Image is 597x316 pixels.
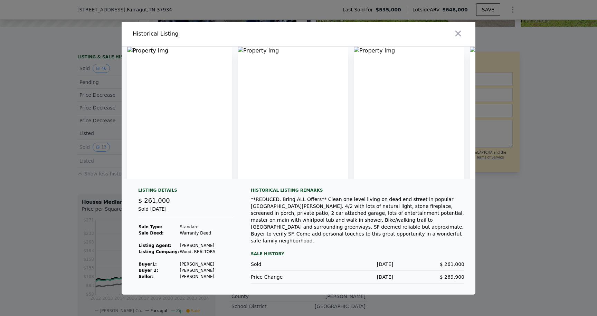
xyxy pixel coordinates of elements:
img: Property Img [127,47,232,179]
td: [PERSON_NAME] [179,267,216,274]
img: Property Img [470,47,580,179]
td: [PERSON_NAME] [179,261,216,267]
div: Listing Details [138,188,234,196]
img: Property Img [354,47,464,179]
strong: Buyer 1 : [139,262,157,267]
td: [PERSON_NAME] [179,242,216,249]
div: Sold [DATE] [138,205,234,218]
td: Wood, REALTORS [179,249,216,255]
strong: Listing Company: [139,249,179,254]
div: Historical Listing [133,30,296,38]
strong: Buyer 2: [139,268,158,273]
div: Sold [251,261,322,268]
span: $ 261,000 [138,197,170,204]
strong: Seller : [139,274,154,279]
div: [DATE] [322,261,393,268]
strong: Listing Agent: [139,243,171,248]
div: Price Change [251,274,322,280]
span: $ 269,900 [440,274,464,280]
div: [DATE] [322,274,393,280]
strong: Sale Type: [139,224,162,229]
div: **REDUCED. Bring ALL Offers** Clean one level living on dead end street in popular [GEOGRAPHIC_DA... [251,196,464,244]
div: Sale History [251,250,464,258]
span: $ 261,000 [440,261,464,267]
strong: Sale Deed: [139,231,164,236]
td: Warranty Deed [179,230,216,236]
td: [PERSON_NAME] [179,274,216,280]
div: Historical Listing remarks [251,188,464,193]
img: Property Img [238,47,348,179]
td: Standard [179,224,216,230]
